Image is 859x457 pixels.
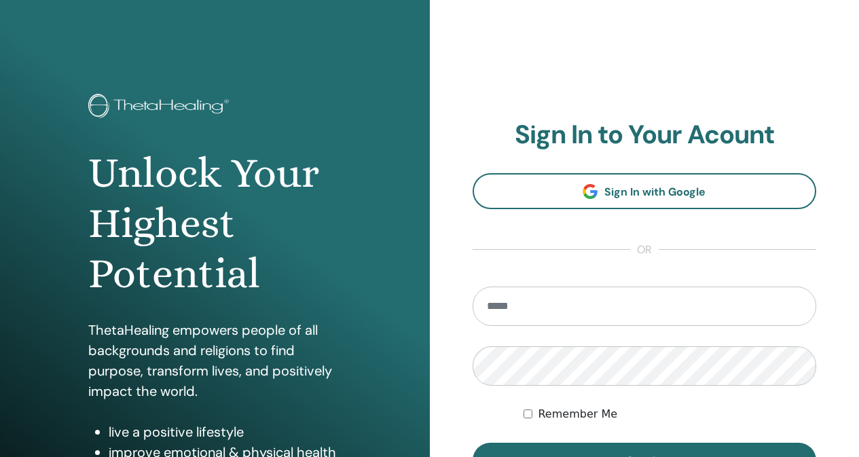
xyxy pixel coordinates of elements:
label: Remember Me [538,406,617,422]
p: ThetaHealing empowers people of all backgrounds and religions to find purpose, transform lives, a... [88,320,341,401]
span: or [630,242,659,258]
span: Sign In with Google [604,185,706,199]
li: live a positive lifestyle [109,422,341,442]
h1: Unlock Your Highest Potential [88,148,341,299]
a: Sign In with Google [473,173,817,209]
h2: Sign In to Your Acount [473,120,817,151]
div: Keep me authenticated indefinitely or until I manually logout [524,406,816,422]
